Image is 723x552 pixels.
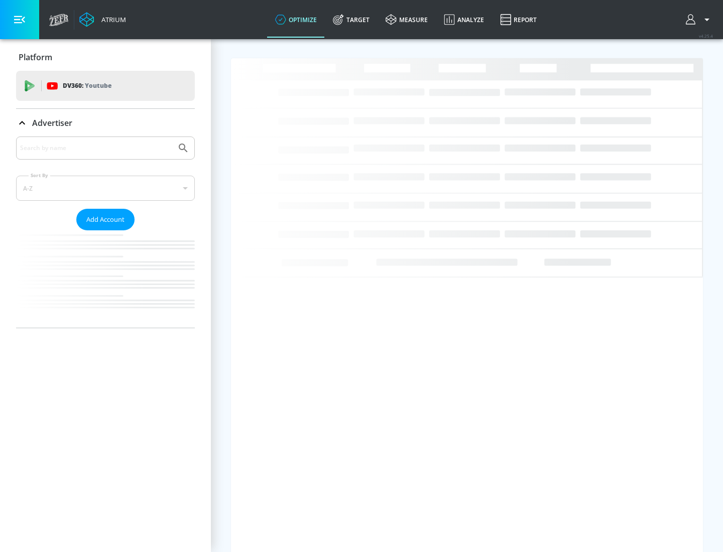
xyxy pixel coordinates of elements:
[63,80,111,91] p: DV360:
[32,117,72,128] p: Advertiser
[325,2,378,38] a: Target
[85,80,111,91] p: Youtube
[16,43,195,71] div: Platform
[16,109,195,137] div: Advertiser
[79,12,126,27] a: Atrium
[20,142,172,155] input: Search by name
[436,2,492,38] a: Analyze
[492,2,545,38] a: Report
[86,214,125,225] span: Add Account
[29,172,50,179] label: Sort By
[16,230,195,328] nav: list of Advertiser
[16,136,195,328] div: Advertiser
[699,33,713,39] span: v 4.25.4
[19,52,52,63] p: Platform
[97,15,126,24] div: Atrium
[267,2,325,38] a: optimize
[16,71,195,101] div: DV360: Youtube
[378,2,436,38] a: measure
[16,176,195,201] div: A-Z
[76,209,135,230] button: Add Account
